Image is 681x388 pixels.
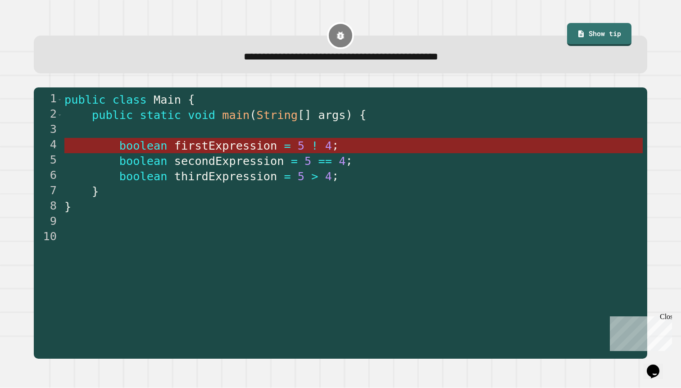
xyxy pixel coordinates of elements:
span: String [256,109,297,122]
iframe: chat widget [606,313,672,351]
span: 5 [298,139,304,152]
div: 8 [34,199,63,215]
span: 4 [325,139,332,152]
div: Chat with us now!Close [4,4,62,57]
span: = [291,155,297,168]
span: Toggle code folding, rows 1 through 8 [57,92,62,107]
span: boolean [119,170,168,183]
span: = [284,139,291,152]
span: = [284,170,291,183]
div: 2 [34,107,63,123]
div: 1 [34,92,63,107]
span: Toggle code folding, rows 2 through 7 [57,107,62,123]
span: thirdExpression [174,170,277,183]
div: 9 [34,215,63,230]
span: 5 [304,155,311,168]
span: args [318,109,345,122]
a: Show tip [567,23,631,46]
span: main [222,109,250,122]
span: firstExpression [174,139,277,152]
span: class [112,93,146,106]
span: void [188,109,215,122]
span: public [64,93,105,106]
span: boolean [119,139,168,152]
div: 3 [34,123,63,138]
span: 4 [325,170,332,183]
iframe: chat widget [643,352,672,379]
span: ! [311,139,318,152]
span: static [140,109,181,122]
span: Main [154,93,181,106]
span: > [311,170,318,183]
span: 5 [298,170,304,183]
div: 6 [34,169,63,184]
span: public [92,109,133,122]
span: boolean [119,155,168,168]
div: 10 [34,230,63,245]
div: 7 [34,184,63,199]
div: 4 [34,138,63,153]
div: 5 [34,153,63,169]
span: 4 [339,155,345,168]
span: == [318,155,331,168]
span: secondExpression [174,155,284,168]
